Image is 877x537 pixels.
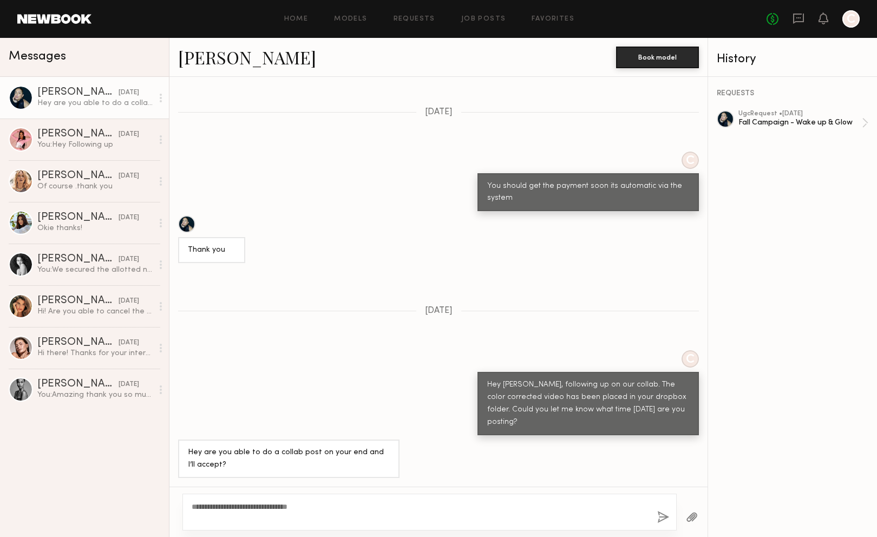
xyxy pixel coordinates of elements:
div: Hi! Are you able to cancel the job please? Just want to make sure you don’t send products my way.... [37,306,153,317]
div: [DATE] [119,379,139,390]
div: REQUESTS [717,90,868,97]
div: Hi there! Thanks for your interest :) Is there any flexibility in the budget? Typically for an ed... [37,348,153,358]
div: Okie thanks! [37,223,153,233]
div: ugc Request • [DATE] [738,110,862,117]
div: [DATE] [119,254,139,265]
div: History [717,53,868,66]
span: Messages [9,50,66,63]
div: [PERSON_NAME] [37,379,119,390]
a: Requests [394,16,435,23]
div: [PERSON_NAME] [37,129,119,140]
div: Thank you [188,244,235,257]
div: Hey are you able to do a collab post on your end and I’ll accept? [188,447,390,471]
div: [DATE] [119,88,139,98]
div: [DATE] [119,171,139,181]
div: You: We secured the allotted number of partnerships. I will reach out if we need additional conte... [37,265,153,275]
div: [PERSON_NAME] [37,296,119,306]
a: Favorites [532,16,574,23]
div: [DATE] [119,129,139,140]
a: ugcRequest •[DATE]Fall Campaign - Wake up & Glow [738,110,868,135]
a: [PERSON_NAME] [178,45,316,69]
div: [DATE] [119,213,139,223]
div: Hey [PERSON_NAME], following up on our collab. The color corrected video has been placed in your ... [487,379,689,429]
button: Book model [616,47,699,68]
a: Book model [616,52,699,61]
div: You: Hey Following up [37,140,153,150]
div: [PERSON_NAME] [37,254,119,265]
span: [DATE] [425,306,453,316]
a: Models [334,16,367,23]
div: Fall Campaign - Wake up & Glow [738,117,862,128]
div: You should get the payment soon its automatic via the system [487,180,689,205]
div: [PERSON_NAME] [37,337,119,348]
a: Home [284,16,309,23]
a: C [842,10,860,28]
div: [PERSON_NAME] [37,87,119,98]
div: [DATE] [119,296,139,306]
div: Of course .thank you [37,181,153,192]
div: [DATE] [119,338,139,348]
div: You: Amazing thank you so much [PERSON_NAME] [37,390,153,400]
div: [PERSON_NAME] [37,171,119,181]
span: [DATE] [425,108,453,117]
div: Hey are you able to do a collab post on your end and I’ll accept? [37,98,153,108]
a: Job Posts [461,16,506,23]
div: [PERSON_NAME] [37,212,119,223]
